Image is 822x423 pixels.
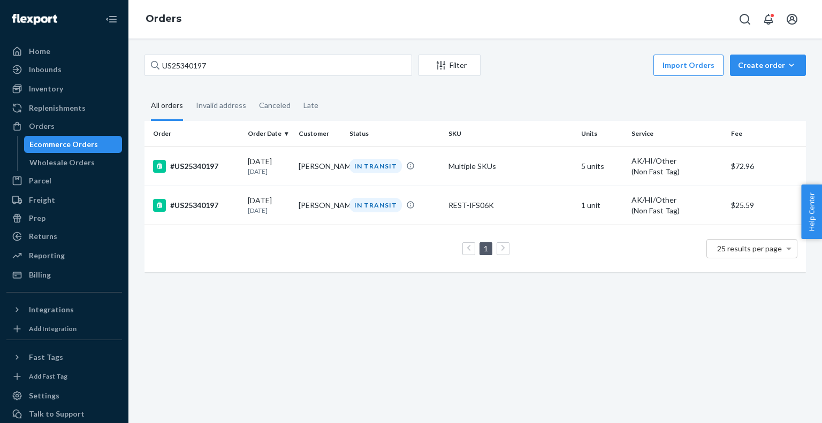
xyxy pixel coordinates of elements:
div: Billing [29,270,51,280]
input: Search orders [144,55,412,76]
div: Home [29,46,50,57]
td: [PERSON_NAME] [294,147,345,186]
div: Inventory [29,83,63,94]
a: Freight [6,191,122,209]
div: Integrations [29,304,74,315]
div: Late [303,91,318,119]
a: Page 1 is your current page [482,244,490,253]
div: Freight [29,195,55,205]
div: Create order [738,60,798,71]
div: Inbounds [29,64,62,75]
a: Add Fast Tag [6,370,122,383]
a: Prep [6,210,122,227]
p: [DATE] [248,206,290,215]
div: Customer [299,129,341,138]
span: 25 results per page [717,244,782,253]
div: #US25340197 [153,199,239,212]
a: Wholesale Orders [24,154,123,171]
div: IN TRANSIT [349,159,402,173]
p: AK/HI/Other [631,156,722,166]
td: 1 unit [577,186,628,225]
div: Parcel [29,175,51,186]
a: Inventory [6,80,122,97]
div: (Non Fast Tag) [631,205,722,216]
button: Open account menu [781,9,803,30]
th: Status [345,121,444,147]
div: Reporting [29,250,65,261]
button: Close Navigation [101,9,122,30]
div: (Non Fast Tag) [631,166,722,177]
p: [DATE] [248,167,290,176]
button: Filter [418,55,481,76]
th: Service [627,121,726,147]
p: AK/HI/Other [631,195,722,205]
div: Talk to Support [29,409,85,419]
div: [DATE] [248,195,290,215]
a: Settings [6,387,122,404]
th: SKU [444,121,576,147]
div: Replenishments [29,103,86,113]
div: #US25340197 [153,160,239,173]
td: $25.59 [727,186,806,225]
button: Integrations [6,301,122,318]
div: Add Integration [29,324,77,333]
td: Multiple SKUs [444,147,576,186]
th: Units [577,121,628,147]
div: Orders [29,121,55,132]
button: Fast Tags [6,349,122,366]
a: Add Integration [6,322,122,335]
div: Settings [29,390,59,401]
a: Ecommerce Orders [24,136,123,153]
td: [PERSON_NAME] [294,186,345,225]
div: Prep [29,213,45,224]
a: Reporting [6,247,122,264]
div: All orders [151,91,183,121]
th: Order Date [243,121,294,147]
ol: breadcrumbs [137,4,190,35]
div: Canceled [259,91,291,119]
a: Home [6,43,122,60]
div: Ecommerce Orders [29,139,98,150]
button: Open Search Box [734,9,756,30]
a: Billing [6,266,122,283]
td: $72.96 [727,147,806,186]
a: Orders [6,118,122,135]
a: Parcel [6,172,122,189]
td: 5 units [577,147,628,186]
th: Fee [727,121,806,147]
a: Returns [6,228,122,245]
a: Talk to Support [6,405,122,422]
div: Filter [419,60,480,71]
div: REST-IFS06K [448,200,572,211]
button: Open notifications [758,9,779,30]
img: Flexport logo [12,14,57,25]
div: Wholesale Orders [29,157,95,168]
button: Import Orders [653,55,724,76]
a: Inbounds [6,61,122,78]
div: IN TRANSIT [349,198,402,212]
div: Invalid address [196,91,246,119]
th: Order [144,121,243,147]
button: Create order [730,55,806,76]
a: Replenishments [6,99,122,117]
div: [DATE] [248,156,290,176]
button: Help Center [801,184,822,239]
div: Fast Tags [29,352,63,363]
div: Add Fast Tag [29,372,67,381]
div: Returns [29,231,57,242]
a: Orders [146,13,181,25]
